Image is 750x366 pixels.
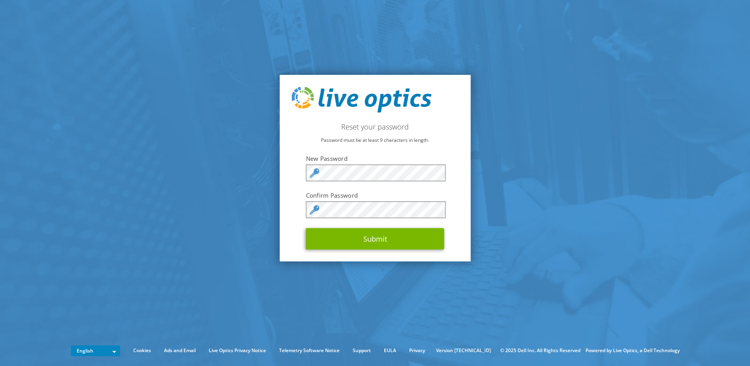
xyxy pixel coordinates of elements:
[403,346,431,355] a: Privacy
[432,346,495,355] li: Version [TECHNICAL_ID]
[127,346,157,355] a: Cookies
[306,154,444,162] label: New Password
[158,346,202,355] a: Ads and Email
[306,191,444,199] label: Confirm Password
[291,87,431,113] img: live_optics_svg.svg
[496,346,584,355] li: © 2025 Dell Inc. All Rights Reserved
[347,346,377,355] a: Support
[291,122,459,131] h2: Reset your password
[291,136,459,145] p: Password must be at least 9 characters in length.
[378,346,402,355] a: EULA
[306,228,444,250] button: Submit
[586,346,680,355] li: Powered by Live Optics, a Dell Technology
[273,346,346,355] a: Telemetry Software Notice
[203,346,272,355] a: Live Optics Privacy Notice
